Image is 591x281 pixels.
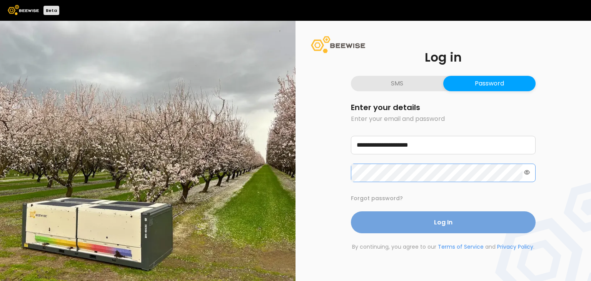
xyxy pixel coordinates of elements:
button: Log In [351,211,536,233]
p: By continuing, you agree to our and . [351,243,536,251]
div: Beta [43,6,59,15]
p: Enter your email and password [351,114,536,124]
a: Terms of Service [438,243,484,251]
span: Log In [434,217,452,227]
button: Forgot password? [351,194,403,202]
button: Password [443,76,536,91]
a: Privacy Policy [497,243,533,251]
img: Beewise logo [8,5,39,15]
h2: Enter your details [351,104,536,111]
button: SMS [351,76,443,91]
h1: Log in [351,51,536,64]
